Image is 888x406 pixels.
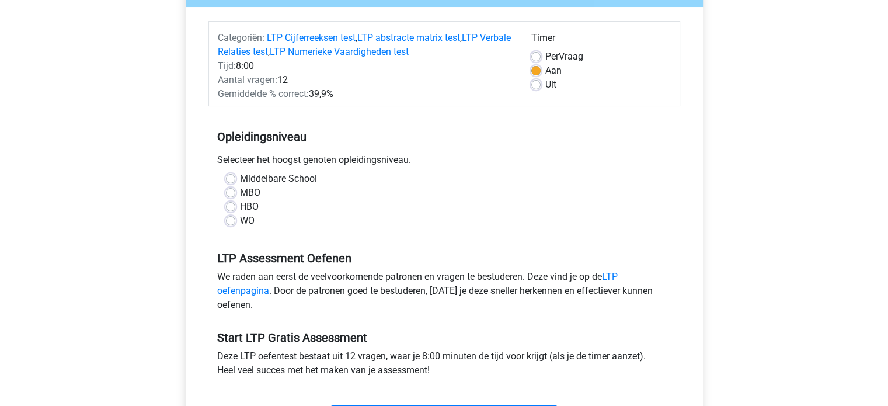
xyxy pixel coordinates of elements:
span: Tijd: [218,60,236,71]
label: Uit [545,78,556,92]
label: MBO [240,186,260,200]
div: , , , [209,31,523,59]
div: Deze LTP oefentest bestaat uit 12 vragen, waar je 8:00 minuten de tijd voor krijgt (als je de tim... [208,349,680,382]
label: Vraag [545,50,583,64]
label: WO [240,214,255,228]
h5: LTP Assessment Oefenen [217,251,671,265]
label: HBO [240,200,259,214]
span: Aantal vragen: [218,74,277,85]
div: Timer [531,31,671,50]
span: Per [545,51,559,62]
a: LTP abstracte matrix test [357,32,460,43]
a: LTP Cijferreeksen test [267,32,356,43]
span: Gemiddelde % correct: [218,88,309,99]
h5: Start LTP Gratis Assessment [217,331,671,345]
label: Middelbare School [240,172,317,186]
span: Categoriën: [218,32,264,43]
div: 8:00 [209,59,523,73]
div: 39,9% [209,87,523,101]
div: We raden aan eerst de veelvoorkomende patronen en vragen te bestuderen. Deze vind je op de . Door... [208,270,680,317]
a: LTP Numerieke Vaardigheden test [270,46,409,57]
label: Aan [545,64,562,78]
div: 12 [209,73,523,87]
div: Selecteer het hoogst genoten opleidingsniveau. [208,153,680,172]
h5: Opleidingsniveau [217,125,671,148]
